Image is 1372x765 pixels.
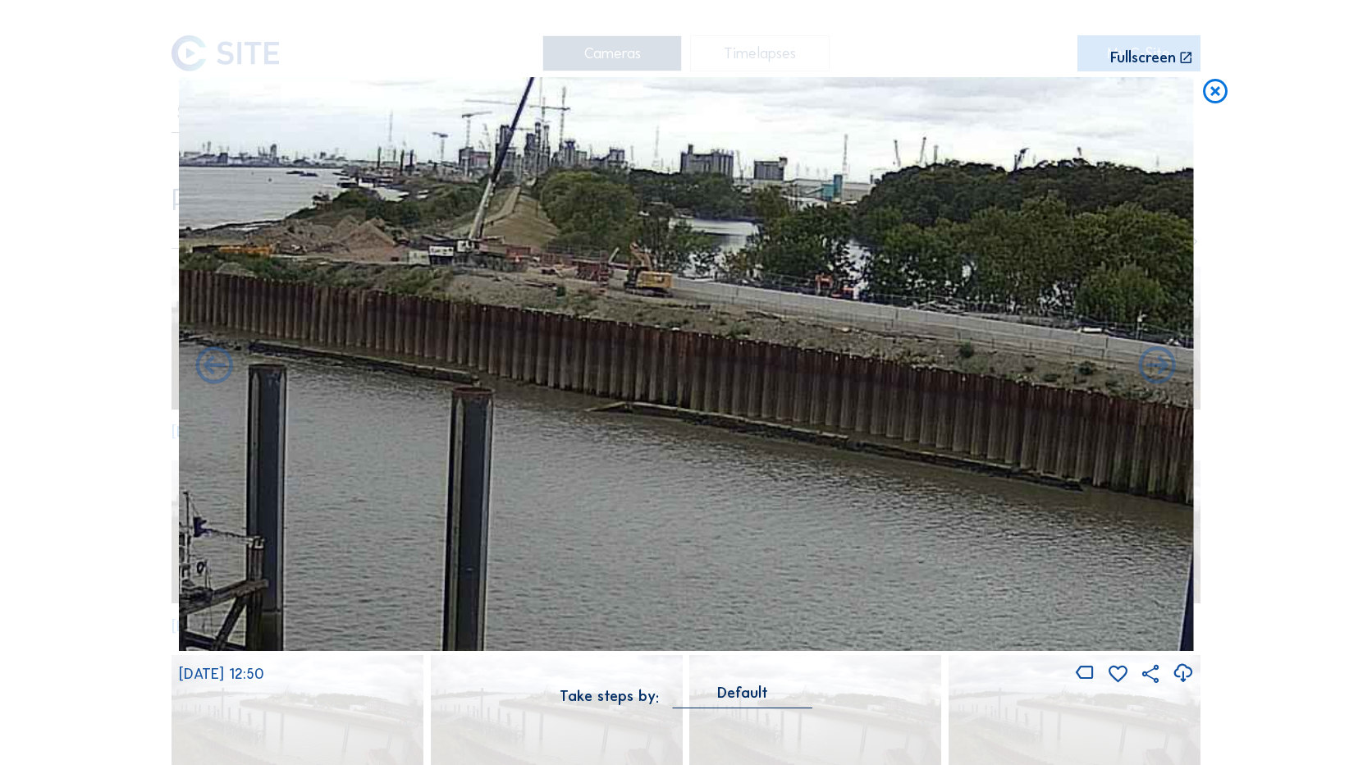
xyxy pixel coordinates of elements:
div: Take steps by: [560,689,659,703]
img: Image [179,77,1194,651]
span: [DATE] 12:50 [179,665,264,683]
i: Back [1135,345,1180,390]
div: Default [673,685,813,708]
div: Default [717,685,768,700]
div: Fullscreen [1110,50,1176,66]
i: Forward [192,345,237,390]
